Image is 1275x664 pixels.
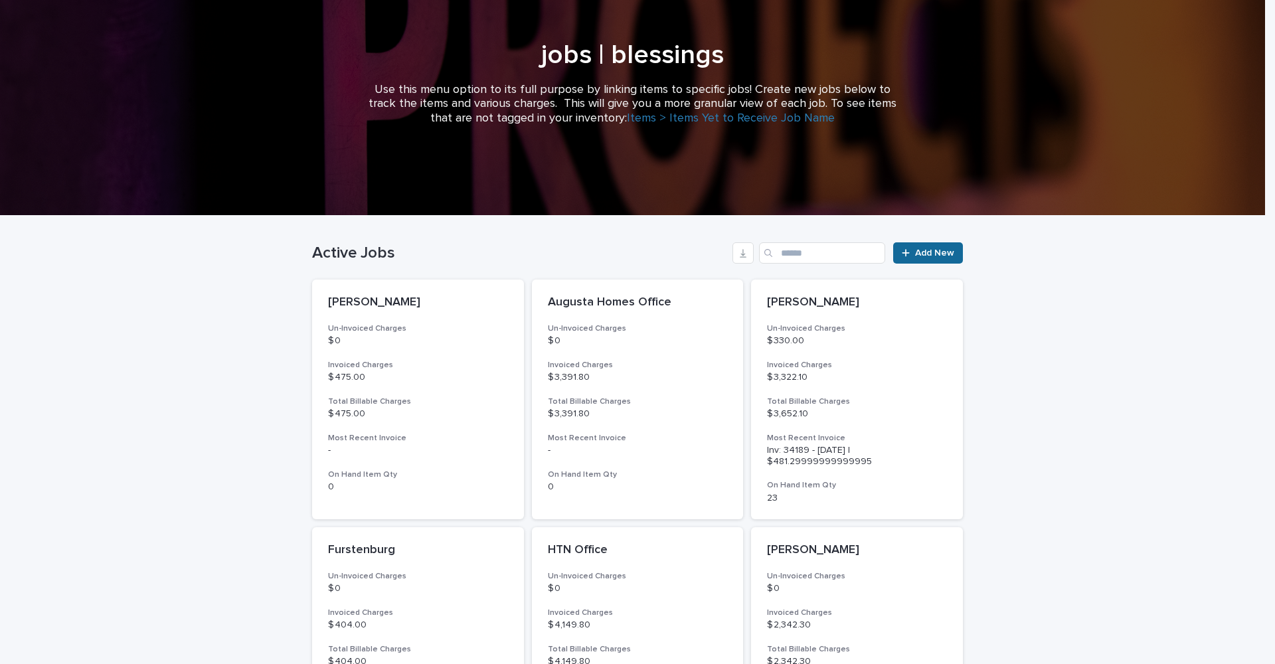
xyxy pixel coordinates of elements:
p: $ 3,391.80 [548,372,728,383]
h1: jobs | blessings [307,39,958,71]
p: $ 3,322.10 [767,372,947,383]
p: $ 0 [548,583,728,594]
p: $ 0 [328,583,508,594]
h3: Invoiced Charges [767,360,947,371]
h3: Un-Invoiced Charges [767,323,947,334]
p: 23 [767,493,947,504]
h1: Active Jobs [312,244,727,263]
h3: On Hand Item Qty [328,469,508,480]
p: - [548,445,728,456]
p: $ 0 [548,335,728,347]
h3: Most Recent Invoice [548,433,728,444]
h3: Invoiced Charges [328,608,508,618]
h3: Most Recent Invoice [328,433,508,444]
p: $ 3,652.10 [767,408,947,420]
p: - [328,445,508,456]
h3: Total Billable Charges [548,396,728,407]
h3: On Hand Item Qty [767,480,947,491]
h3: Total Billable Charges [548,644,728,655]
h3: Un-Invoiced Charges [767,571,947,582]
h3: Total Billable Charges [328,644,508,655]
span: Add New [915,248,954,258]
a: Items > Items Yet to Receive Job Name [627,112,835,124]
p: HTN Office [548,543,728,558]
p: Augusta Homes Office [548,295,728,310]
h3: Un-Invoiced Charges [328,571,508,582]
h3: Invoiced Charges [548,360,728,371]
p: 0 [548,481,728,493]
p: Furstenburg [328,543,508,558]
p: $ 4,149.80 [548,620,728,631]
h3: Un-Invoiced Charges [548,571,728,582]
h3: Most Recent Invoice [767,433,947,444]
p: $ 2,342.30 [767,620,947,631]
h3: On Hand Item Qty [548,469,728,480]
p: $ 0 [767,583,947,594]
p: $ 330.00 [767,335,947,347]
p: $ 3,391.80 [548,408,728,420]
h3: Total Billable Charges [767,644,947,655]
h3: Total Billable Charges [328,396,508,407]
input: Search [759,242,885,264]
h3: Un-Invoiced Charges [548,323,728,334]
p: $ 475.00 [328,372,508,383]
a: [PERSON_NAME]Un-Invoiced Charges$ 0Invoiced Charges$ 475.00Total Billable Charges$ 475.00Most Rec... [312,280,524,519]
p: Use this menu option to its full purpose by linking items to specific jobs! Create new jobs below... [367,83,898,126]
p: [PERSON_NAME] [767,543,947,558]
a: Augusta Homes OfficeUn-Invoiced Charges$ 0Invoiced Charges$ 3,391.80Total Billable Charges$ 3,391... [532,280,744,519]
h3: Invoiced Charges [767,608,947,618]
a: [PERSON_NAME]Un-Invoiced Charges$ 330.00Invoiced Charges$ 3,322.10Total Billable Charges$ 3,652.1... [751,280,963,519]
p: $ 475.00 [328,408,508,420]
p: [PERSON_NAME] [767,295,947,310]
p: Inv: 34189 - [DATE] | $481.29999999999995 [767,445,947,467]
h3: Invoiced Charges [548,608,728,618]
a: Add New [893,242,963,264]
h3: Total Billable Charges [767,396,947,407]
p: $ 0 [328,335,508,347]
p: [PERSON_NAME] [328,295,508,310]
h3: Un-Invoiced Charges [328,323,508,334]
p: $ 404.00 [328,620,508,631]
p: 0 [328,481,508,493]
h3: Invoiced Charges [328,360,508,371]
